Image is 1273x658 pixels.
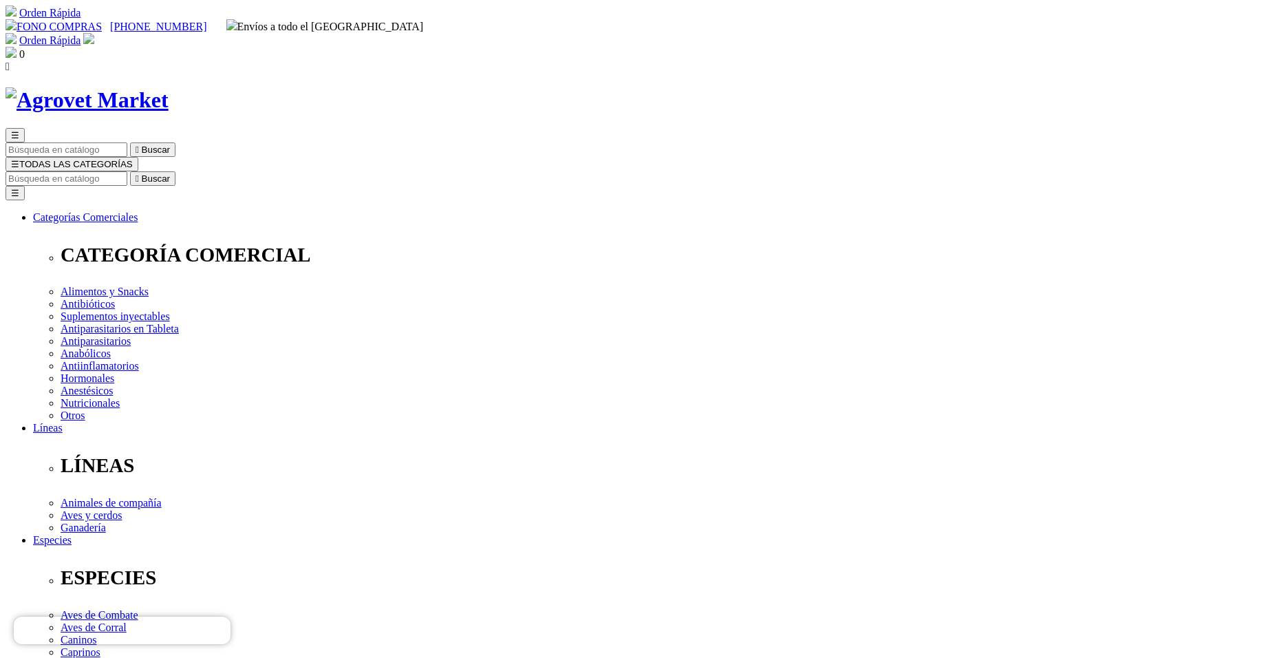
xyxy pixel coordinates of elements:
a: Aves y cerdos [61,509,122,521]
a: Ganadería [61,522,106,533]
a: Especies [33,534,72,546]
a: Nutricionales [61,397,120,409]
a: Caprinos [61,646,100,658]
a: Caninos [61,634,96,646]
a: Líneas [33,422,63,434]
a: Otros [61,410,85,421]
a: Aves de Combate [61,609,138,621]
p: LÍNEAS [61,454,1267,477]
p: ESPECIES [61,566,1267,589]
p: CATEGORÍA COMERCIAL [61,244,1267,266]
a: Animales de compañía [61,497,162,509]
a: Anestésicos [61,385,113,396]
iframe: Brevo live chat [14,617,231,644]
